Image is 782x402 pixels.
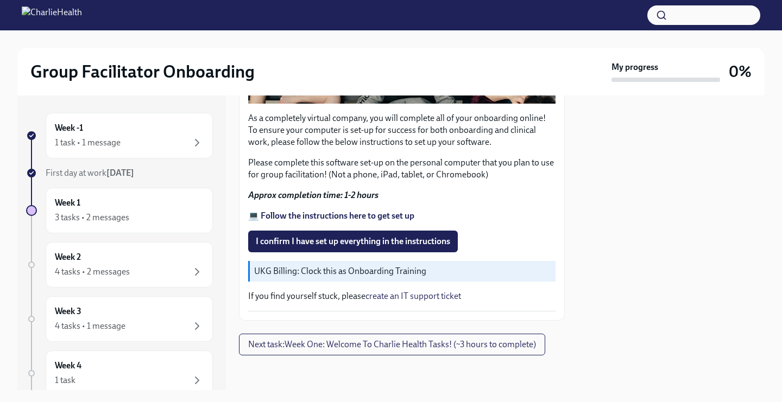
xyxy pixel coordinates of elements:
[729,62,752,81] h3: 0%
[248,339,536,350] span: Next task : Week One: Welcome To Charlie Health Tasks! (~3 hours to complete)
[248,157,556,181] p: Please complete this software set-up on the personal computer that you plan to use for group faci...
[254,265,551,277] p: UKG Billing: Clock this as Onboarding Training
[26,350,213,396] a: Week 41 task
[26,113,213,158] a: Week -11 task • 1 message
[55,305,81,317] h6: Week 3
[256,236,450,247] span: I confirm I have set up everything in the instructions
[55,374,75,386] div: 1 task
[55,197,80,209] h6: Week 1
[22,7,82,24] img: CharlieHealth
[55,251,81,263] h6: Week 2
[26,296,213,342] a: Week 34 tasks • 1 message
[248,231,458,252] button: I confirm I have set up everything in the instructions
[26,167,213,179] a: First day at work[DATE]
[239,334,545,355] button: Next task:Week One: Welcome To Charlie Health Tasks! (~3 hours to complete)
[30,61,255,82] h2: Group Facilitator Onboarding
[611,61,658,73] strong: My progress
[55,212,129,224] div: 3 tasks • 2 messages
[55,320,125,332] div: 4 tasks • 1 message
[365,291,461,301] a: create an IT support ticket
[55,137,121,149] div: 1 task • 1 message
[46,168,134,178] span: First day at work
[106,168,134,178] strong: [DATE]
[26,242,213,288] a: Week 24 tasks • 2 messages
[248,112,556,148] p: As a completely virtual company, you will complete all of your onboarding online! To ensure your ...
[55,360,81,372] h6: Week 4
[55,266,130,278] div: 4 tasks • 2 messages
[248,210,414,221] a: 💻 Follow the instructions here to get set up
[55,122,83,134] h6: Week -1
[248,190,379,200] strong: Approx completion time: 1-2 hours
[248,290,556,302] p: If you find yourself stuck, please
[26,188,213,233] a: Week 13 tasks • 2 messages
